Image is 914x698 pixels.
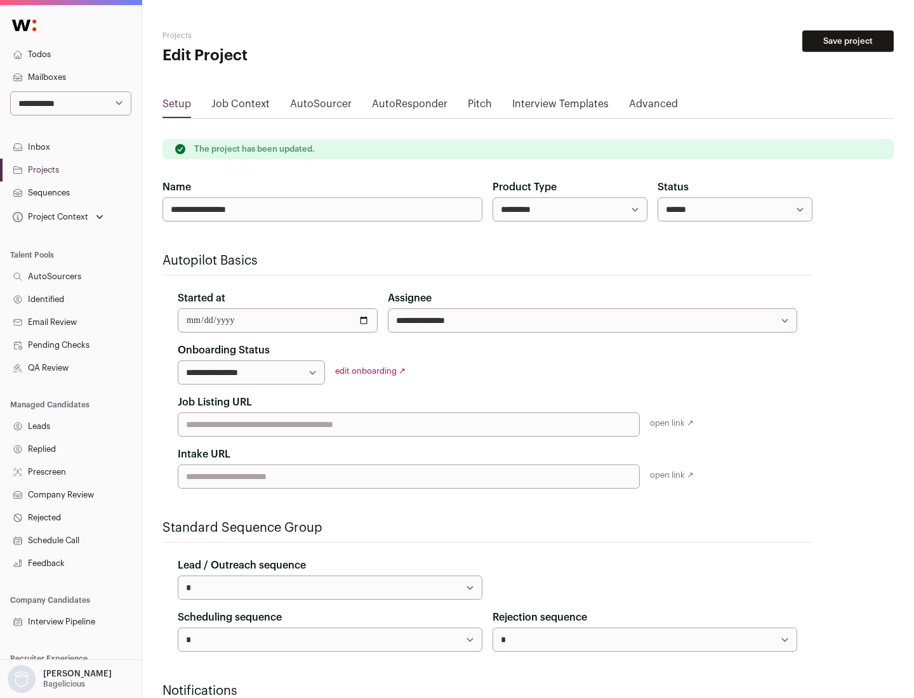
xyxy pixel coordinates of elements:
h2: Autopilot Basics [162,252,812,270]
button: Open dropdown [10,208,106,226]
p: [PERSON_NAME] [43,669,112,679]
h1: Edit Project [162,46,406,66]
label: Name [162,180,191,195]
label: Started at [178,291,225,306]
label: Product Type [493,180,557,195]
label: Job Listing URL [178,395,252,410]
img: nopic.png [8,665,36,693]
label: Scheduling sequence [178,610,282,625]
a: AutoSourcer [290,96,352,117]
a: Job Context [211,96,270,117]
div: Project Context [10,212,88,222]
label: Intake URL [178,447,230,462]
a: Pitch [468,96,492,117]
h2: Projects [162,30,406,41]
label: Lead / Outreach sequence [178,558,306,573]
label: Assignee [388,291,432,306]
button: Save project [802,30,894,52]
a: Setup [162,96,191,117]
a: AutoResponder [372,96,447,117]
p: Bagelicious [43,679,85,689]
a: edit onboarding ↗ [335,367,406,375]
img: Wellfound [5,13,43,38]
a: Advanced [629,96,678,117]
label: Rejection sequence [493,610,587,625]
button: Open dropdown [5,665,114,693]
label: Onboarding Status [178,343,270,358]
label: Status [658,180,689,195]
a: Interview Templates [512,96,609,117]
p: The project has been updated. [194,144,315,154]
h2: Standard Sequence Group [162,519,812,537]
